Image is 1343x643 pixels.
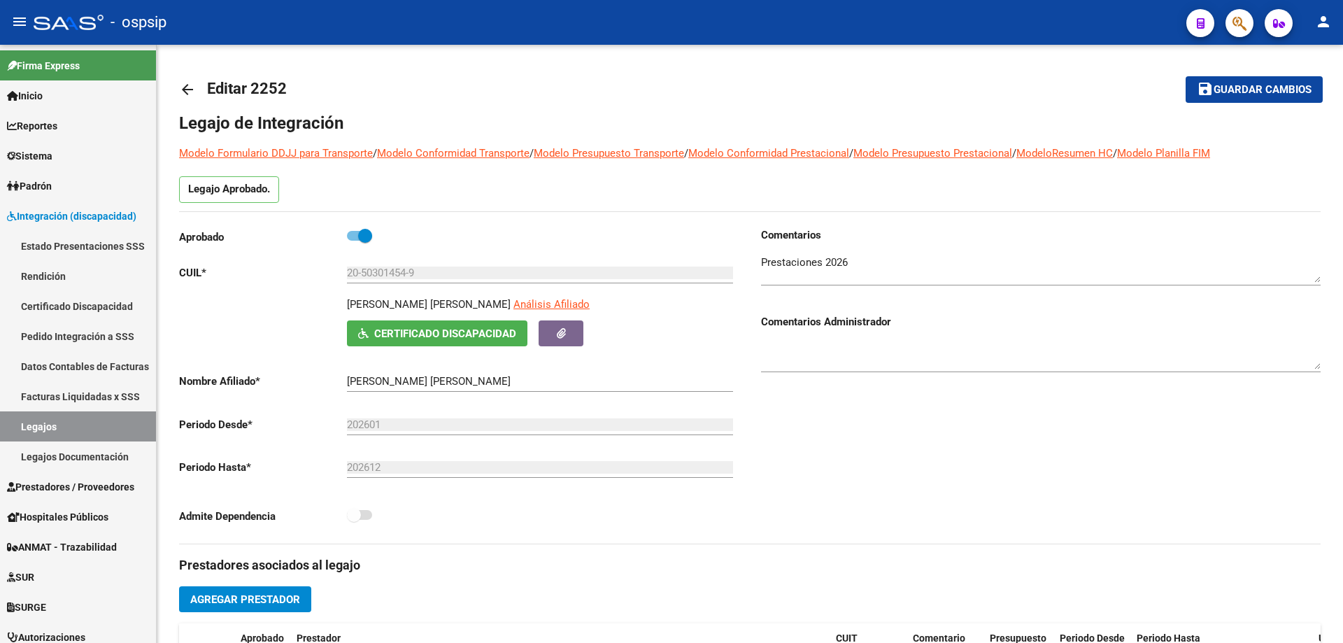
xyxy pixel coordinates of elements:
a: ModeloResumen HC [1016,147,1113,160]
span: Inicio [7,88,43,104]
h3: Prestadores asociados al legajo [179,556,1321,575]
button: Guardar cambios [1186,76,1323,102]
span: Integración (discapacidad) [7,209,136,224]
span: Editar 2252 [207,80,287,97]
a: Modelo Planilla FIM [1117,147,1210,160]
h3: Comentarios [761,227,1321,243]
mat-icon: person [1315,13,1332,30]
span: Prestadores / Proveedores [7,479,134,495]
iframe: Intercom live chat [1295,595,1329,629]
span: Firma Express [7,58,80,73]
h1: Legajo de Integración [179,112,1321,134]
mat-icon: menu [11,13,28,30]
span: Sistema [7,148,52,164]
span: SUR [7,570,34,585]
span: Certificado Discapacidad [374,327,516,340]
h3: Comentarios Administrador [761,314,1321,330]
mat-icon: save [1197,80,1214,97]
p: Admite Dependencia [179,509,347,524]
span: ANMAT - Trazabilidad [7,539,117,555]
a: Modelo Conformidad Transporte [377,147,530,160]
a: Modelo Presupuesto Prestacional [853,147,1012,160]
button: Agregar Prestador [179,586,311,612]
span: Agregar Prestador [190,593,300,606]
span: Reportes [7,118,57,134]
p: CUIL [179,265,347,281]
p: Nombre Afiliado [179,374,347,389]
p: [PERSON_NAME] [PERSON_NAME] [347,297,511,312]
p: Legajo Aprobado. [179,176,279,203]
span: - ospsip [111,7,166,38]
a: Modelo Formulario DDJJ para Transporte [179,147,373,160]
p: Periodo Desde [179,417,347,432]
a: Modelo Conformidad Prestacional [688,147,849,160]
p: Aprobado [179,229,347,245]
p: Periodo Hasta [179,460,347,475]
mat-icon: arrow_back [179,81,196,98]
span: SURGE [7,600,46,615]
span: Padrón [7,178,52,194]
button: Certificado Discapacidad [347,320,527,346]
a: Modelo Presupuesto Transporte [534,147,684,160]
span: Guardar cambios [1214,84,1312,97]
span: Análisis Afiliado [513,298,590,311]
span: Hospitales Públicos [7,509,108,525]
